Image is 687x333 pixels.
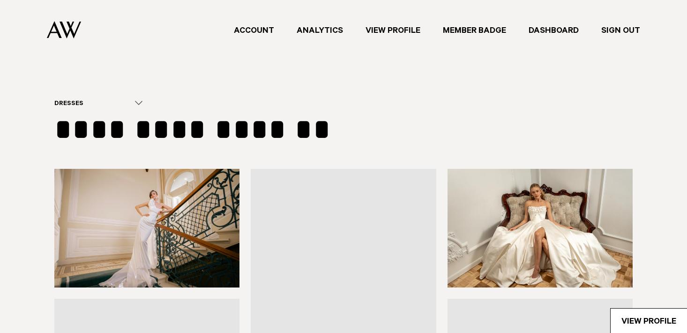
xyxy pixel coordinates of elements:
[590,24,651,37] a: Sign Out
[54,169,239,288] img: wbDZL2dQkRFZbwEmddW2cGVENwAFddtmfgVYPC84.jpg
[448,169,633,288] img: iv3mLgdho3TAzvDfN447TOOnqr6CyMqOgsIpSDXI.jpg
[354,24,432,37] a: View Profile
[432,24,517,37] a: Member Badge
[285,24,354,37] a: Analytics
[54,100,131,109] div: Dresses
[611,309,687,333] a: View Profile
[223,24,285,37] a: Account
[517,24,590,37] a: Dashboard
[47,21,81,38] img: Auckland Weddings Logo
